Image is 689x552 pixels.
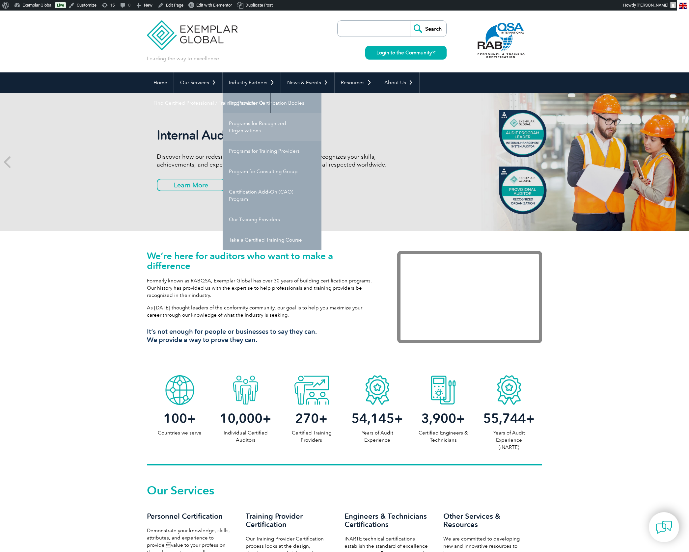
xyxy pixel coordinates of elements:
a: Programs for Recognized Organizations [223,113,321,141]
iframe: Exemplar Global: Working together to make a difference [397,251,542,343]
a: Our Services [174,72,222,93]
span: 54,145 [351,410,394,426]
p: Countries we serve [147,429,213,436]
p: Formerly known as RABQSA, Exemplar Global has over 30 years of building certification programs. O... [147,277,377,299]
img: Exemplar Global [147,11,237,50]
h2: + [279,413,344,424]
h3: It’s not enough for people or businesses to say they can. We provide a way to prove they can. [147,328,377,344]
a: Take a Certified Training Course [223,230,321,250]
a: Programs for Certification Bodies [223,93,321,113]
a: Industry Partners [223,72,281,93]
h2: + [410,413,476,424]
h2: + [147,413,213,424]
h2: Our Services [147,485,542,496]
h2: + [344,413,410,424]
h2: Internal Auditor Certification [157,128,404,143]
a: About Us [378,72,419,93]
h2: + [213,413,279,424]
a: Learn More [157,179,225,191]
a: Program for Consulting Group [223,161,321,182]
h3: Training Provider Certification [246,512,331,529]
img: open_square.png [432,51,435,54]
a: Find Certified Professional / Training Provider [147,93,270,113]
img: en [679,3,687,9]
span: Edit with Elementor [196,3,232,8]
a: Home [147,72,174,93]
h3: Other Services & Resources [443,512,529,529]
span: 100 [163,410,187,426]
a: Resources [335,72,378,93]
span: [PERSON_NAME] [637,3,668,8]
a: Our Training Providers [223,209,321,230]
img: contact-chat.png [656,519,672,536]
p: Years of Audit Experience [344,429,410,444]
a: Programs for Training Providers [223,141,321,161]
p: Leading the way to excellence [147,55,219,62]
input: Search [410,21,446,37]
span: 10,000 [220,410,262,426]
span: 270 [295,410,319,426]
p: As [DATE] thought leaders of the conformity community, our goal is to help you maximize your care... [147,304,377,319]
h3: Personnel Certification [147,512,233,520]
a: Certification Add-On (CAO) Program [223,182,321,209]
a: News & Events [281,72,334,93]
span: 55,744 [483,410,526,426]
h3: Engineers & Technicians Certifications [344,512,430,529]
h1: We’re here for auditors who want to make a difference [147,251,377,271]
p: Certified Engineers & Technicians [410,429,476,444]
p: Years of Audit Experience (iNARTE) [476,429,542,451]
p: Individual Certified Auditors [213,429,279,444]
p: Certified Training Providers [279,429,344,444]
p: Discover how our redesigned Internal Auditor Certification recognizes your skills, achievements, ... [157,153,404,169]
h2: + [476,413,542,424]
a: Login to the Community [365,46,447,60]
span: 3,900 [421,410,456,426]
a: Live [55,2,66,8]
